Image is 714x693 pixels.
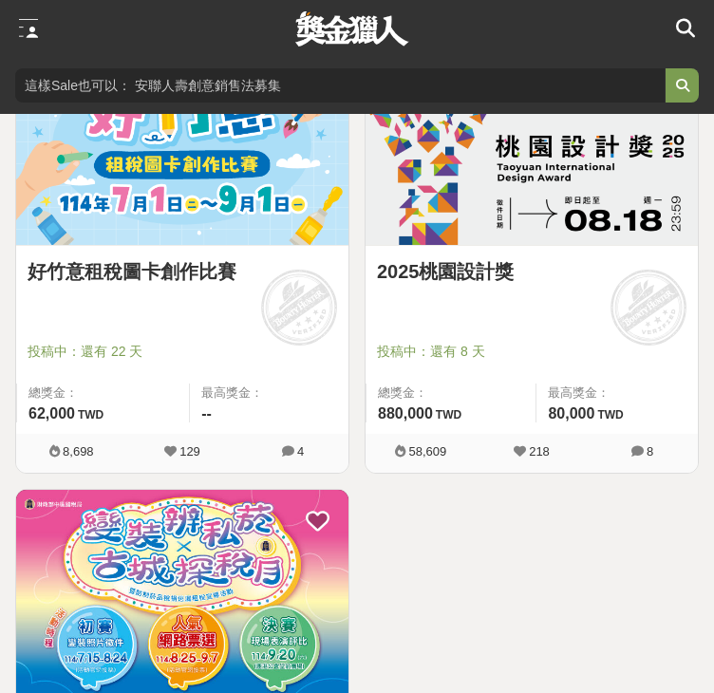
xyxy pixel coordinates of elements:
span: 218 [529,444,550,459]
span: 880,000 [378,405,433,421]
span: 總獎金： [28,384,178,403]
span: 最高獎金： [201,384,337,403]
span: 8 [647,444,653,459]
span: 80,000 [548,405,594,421]
span: 4 [297,444,304,459]
span: 129 [179,444,200,459]
span: TWD [597,408,623,421]
span: 62,000 [28,405,75,421]
a: Cover Image [366,40,698,246]
img: Cover Image [16,40,348,245]
span: TWD [436,408,461,421]
span: 最高獎金： [548,384,686,403]
a: 好竹意租稅圖卡創作比賽 [28,257,337,286]
a: Cover Image [16,40,348,246]
a: 2025桃園設計獎 [377,257,686,286]
span: 8,698 [63,444,94,459]
span: 投稿中：還有 22 天 [28,342,337,362]
span: 投稿中：還有 8 天 [377,342,686,362]
span: 58,609 [408,444,446,459]
span: -- [201,405,212,421]
span: TWD [78,408,103,421]
span: 總獎金： [378,384,524,403]
img: Cover Image [366,40,698,245]
input: 這樣Sale也可以： 安聯人壽創意銷售法募集 [15,68,665,103]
